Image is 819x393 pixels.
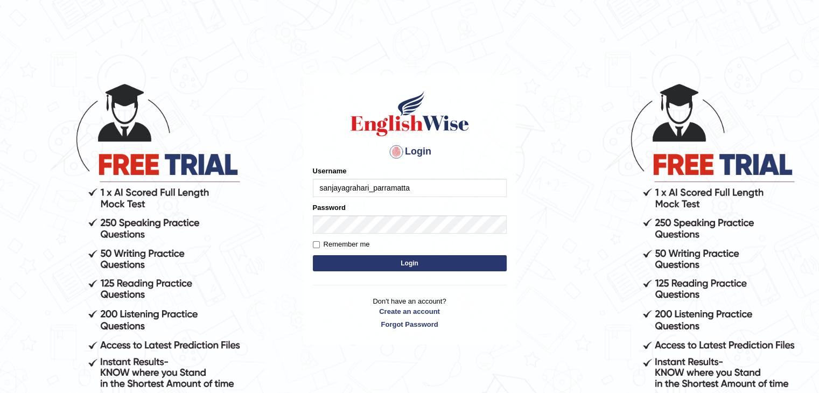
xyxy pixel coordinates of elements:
label: Password [313,202,346,213]
h4: Login [313,143,507,160]
a: Create an account [313,306,507,317]
input: Remember me [313,241,320,248]
button: Login [313,255,507,271]
img: Logo of English Wise sign in for intelligent practice with AI [348,89,471,138]
label: Username [313,166,347,176]
p: Don't have an account? [313,296,507,329]
a: Forgot Password [313,319,507,329]
label: Remember me [313,239,370,250]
